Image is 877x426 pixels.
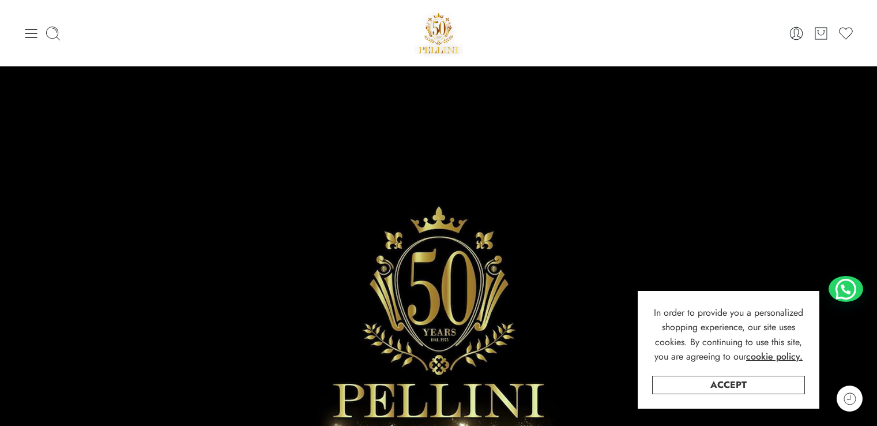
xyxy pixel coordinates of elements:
a: Wishlist [838,25,854,42]
img: Pellini [414,9,464,58]
a: Login / Register [788,25,804,42]
a: Accept [652,376,805,394]
a: Pellini - [414,9,464,58]
a: cookie policy. [746,349,803,364]
span: In order to provide you a personalized shopping experience, our site uses cookies. By continuing ... [654,306,803,364]
a: Cart [813,25,829,42]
